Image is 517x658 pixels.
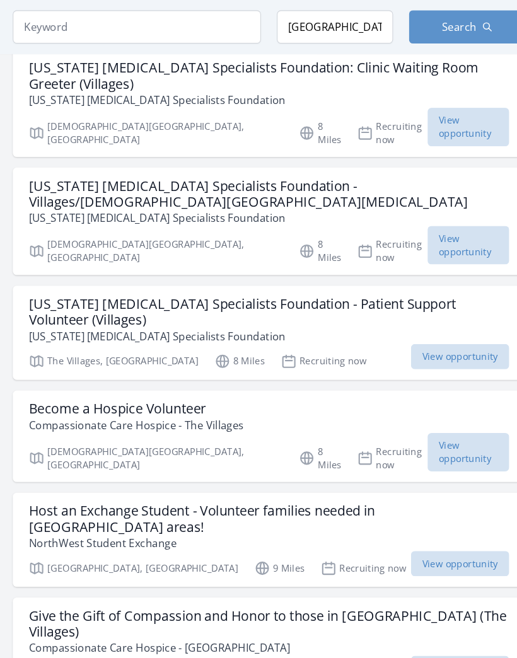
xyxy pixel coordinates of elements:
p: Recruiting now [308,533,389,548]
span: View opportunity [393,524,487,548]
span: View opportunity [393,327,487,351]
p: Recruiting now [308,632,389,647]
span: View opportunity [409,215,487,251]
p: [DEMOGRAPHIC_DATA][GEOGRAPHIC_DATA], [GEOGRAPHIC_DATA] [30,226,272,251]
input: Keyword [15,10,251,42]
p: 8 Miles [207,336,255,351]
p: 9 Miles [245,533,293,548]
button: Search [392,10,502,42]
input: Location [266,10,376,42]
a: Give the Gift of Compassion and Honor to those in [GEOGRAPHIC_DATA] (The Villages) Compassionate ... [15,568,502,657]
span: View opportunity [409,412,487,448]
p: Recruiting now [270,336,351,351]
p: 9 Miles [245,632,293,647]
span: View opportunity [393,623,487,647]
p: [US_STATE] [MEDICAL_DATA] Specialists Foundation [30,88,487,103]
p: Compassionate Care Hospice - The Villages [30,396,235,412]
h3: Host an Exchange Student - Volunteer families needed in [GEOGRAPHIC_DATA] areas! [30,478,487,509]
h3: [US_STATE] [MEDICAL_DATA] Specialists Foundation - Villages/[DEMOGRAPHIC_DATA][GEOGRAPHIC_DATA][M... [30,170,487,200]
p: [DEMOGRAPHIC_DATA][GEOGRAPHIC_DATA], [GEOGRAPHIC_DATA] [30,423,272,448]
span: View opportunity [409,103,487,139]
p: NorthWest Student Exchange [30,509,487,524]
h3: Give the Gift of Compassion and Honor to those in [GEOGRAPHIC_DATA] (The Villages) [30,578,487,608]
a: [US_STATE] [MEDICAL_DATA] Specialists Foundation - Villages/[DEMOGRAPHIC_DATA][GEOGRAPHIC_DATA][M... [15,159,502,262]
p: Compassionate Care Hospice - [GEOGRAPHIC_DATA] [30,608,487,623]
a: Become a Hospice Volunteer Compassionate Care Hospice - The Villages [DEMOGRAPHIC_DATA][GEOGRAPHI... [15,371,502,458]
span: Search [423,18,456,33]
a: [US_STATE] [MEDICAL_DATA] Specialists Foundation: Clinic Waiting Room Greeter (Villages) [US_STAT... [15,47,502,149]
p: Recruiting now [342,226,409,251]
h3: [US_STATE] [MEDICAL_DATA] Specialists Foundation: Clinic Waiting Room Greeter (Villages) [30,57,487,88]
p: Recruiting now [342,114,409,139]
p: [US_STATE] [MEDICAL_DATA] Specialists Foundation [30,312,487,327]
h3: Become a Hospice Volunteer [30,381,235,396]
p: [US_STATE] [MEDICAL_DATA] Specialists Foundation [30,200,487,215]
a: [US_STATE] [MEDICAL_DATA] Specialists Foundation - Patient Support Volunteer (Villages) [US_STATE... [15,272,502,361]
p: 8 Miles [287,226,327,251]
a: Host an Exchange Student - Volunteer families needed in [GEOGRAPHIC_DATA] areas! NorthWest Studen... [15,468,502,558]
p: [GEOGRAPHIC_DATA], [GEOGRAPHIC_DATA] [30,533,229,548]
p: 8 Miles [287,114,327,139]
p: [DEMOGRAPHIC_DATA][GEOGRAPHIC_DATA], [GEOGRAPHIC_DATA] [30,114,272,139]
p: Recruiting now [342,423,409,448]
h3: [US_STATE] [MEDICAL_DATA] Specialists Foundation - Patient Support Volunteer (Villages) [30,282,487,312]
p: [GEOGRAPHIC_DATA], [GEOGRAPHIC_DATA] [30,632,229,647]
p: The Villages, [GEOGRAPHIC_DATA] [30,336,192,351]
p: 8 Miles [287,423,327,448]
